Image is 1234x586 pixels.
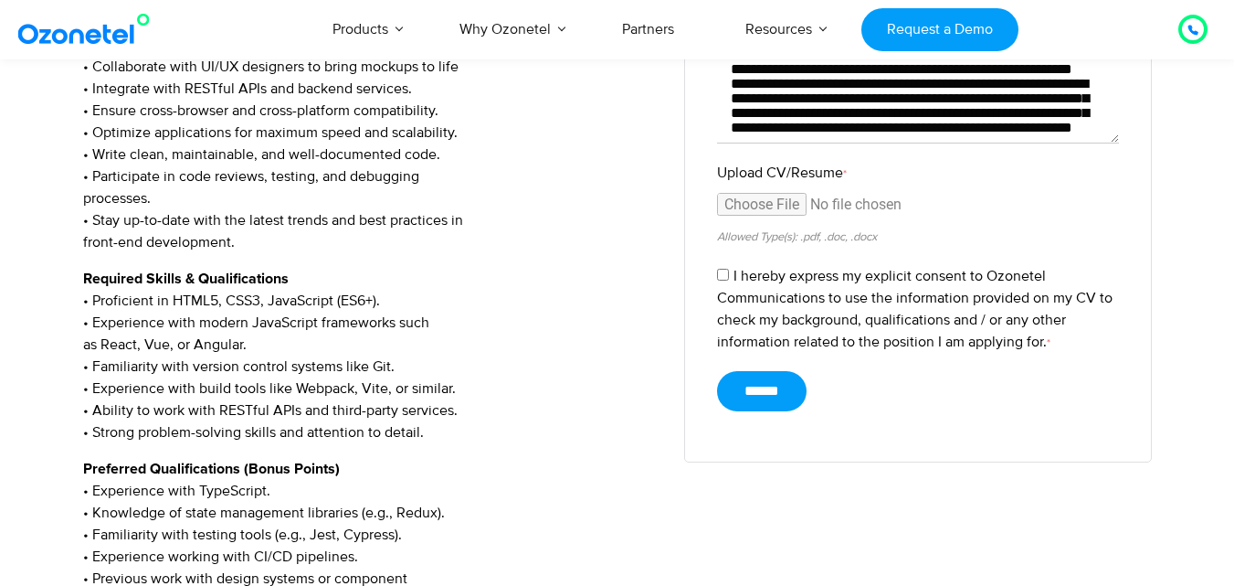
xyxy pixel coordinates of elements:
[83,462,340,476] strong: Preferred Qualifications (Bonus Points)
[83,268,658,443] p: • Proficient in HTML5, CSS3, JavaScript (ES6+). • Experience with modern JavaScript frameworks su...
[83,272,289,286] strong: Required Skills & Qualifications
[717,229,877,244] small: Allowed Type(s): .pdf, .doc, .docx
[717,267,1113,351] label: I hereby express my explicit consent to Ozonetel Communications to use the information provided o...
[861,8,1018,51] a: Request a Demo
[717,162,1119,184] label: Upload CV/Resume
